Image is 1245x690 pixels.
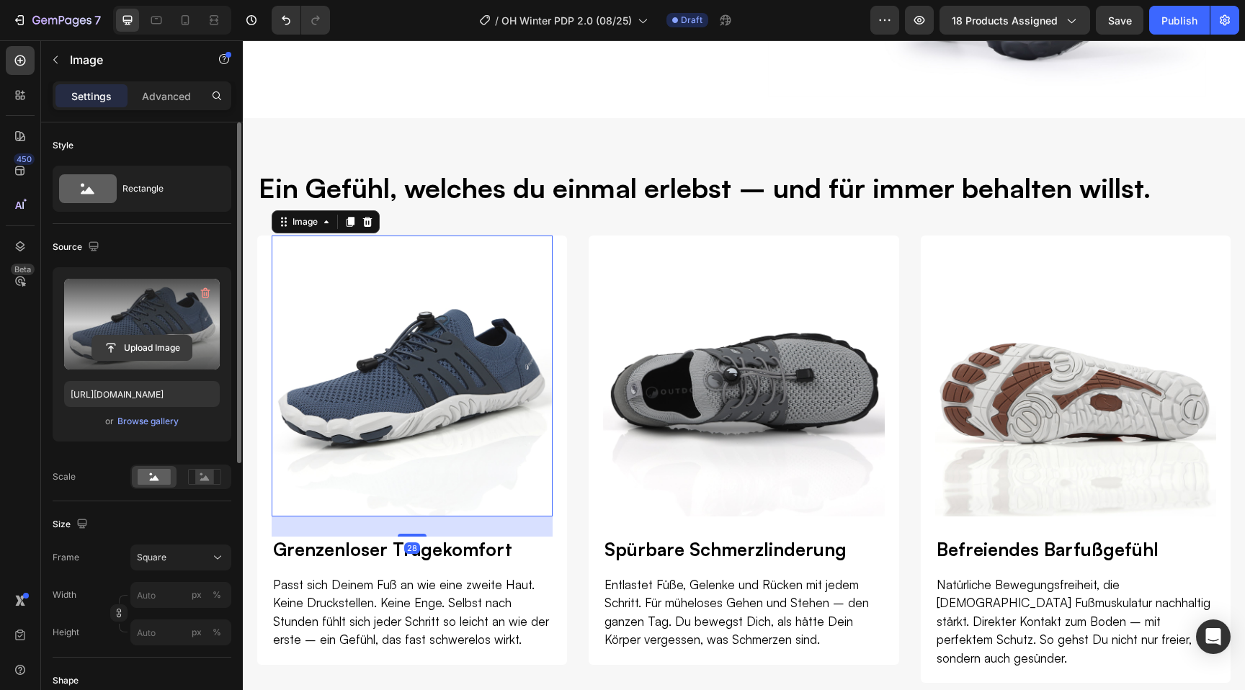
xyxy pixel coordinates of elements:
span: Square [137,551,166,564]
input: https://example.com/image.jpg [64,381,220,407]
h2: Spürbare Schmerzlinderung [360,496,641,523]
span: Save [1108,14,1132,27]
div: Browse gallery [117,415,179,428]
button: Save [1096,6,1143,35]
p: Settings [71,89,112,104]
p: 7 [94,12,101,29]
button: 18 products assigned [940,6,1090,35]
div: 450 [14,153,35,165]
iframe: Design area [243,40,1245,690]
p: Advanced [142,89,191,104]
label: Width [53,588,76,601]
button: Upload Image [92,335,192,361]
div: Style [53,139,73,152]
button: Publish [1149,6,1210,35]
div: Rectangle [122,172,210,205]
img: gempages_510192950911698093-dcfeecdc-35fb-4ad0-a70b-4e139536adad.jpg [692,195,973,476]
span: Draft [681,14,702,27]
p: Natürliche Bewegungsfreiheit, die [DEMOGRAPHIC_DATA] Fußmuskulatur nachhaltig stärkt. Direkter Ko... [694,535,972,627]
div: Open Intercom Messenger [1196,619,1231,654]
label: Frame [53,551,79,564]
div: % [213,588,221,601]
div: px [192,626,202,639]
button: px [208,624,226,641]
div: % [213,626,221,639]
span: or [105,413,114,430]
button: px [208,586,226,604]
div: Shape [53,674,79,687]
h2: Befreiendes Barfußgefühl [692,496,973,523]
label: Height [53,626,79,639]
div: Scale [53,470,76,483]
button: 7 [6,6,107,35]
div: Source [53,238,102,257]
button: Square [130,545,231,570]
div: px [192,588,202,601]
div: Size [53,515,91,534]
input: px% [130,582,231,608]
button: % [188,624,205,641]
span: 18 products assigned [952,13,1058,28]
p: Entlastet Füße, Gelenke und Rücken mit jedem Schritt. Für müheloses Gehen und Stehen – den ganzen... [362,535,640,609]
div: Undo/Redo [272,6,330,35]
img: gempages_510192950911698093-74fe6593-87d1-4da3-ad80-022461ffc2e7.jpg [360,195,641,476]
span: OH Winter PDP 2.0 (08/25) [501,13,632,28]
button: Browse gallery [117,414,179,429]
input: px% [130,619,231,645]
div: Beta [11,264,35,275]
button: % [188,586,205,604]
p: Image [70,51,192,68]
div: Publish [1161,13,1197,28]
span: / [495,13,499,28]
